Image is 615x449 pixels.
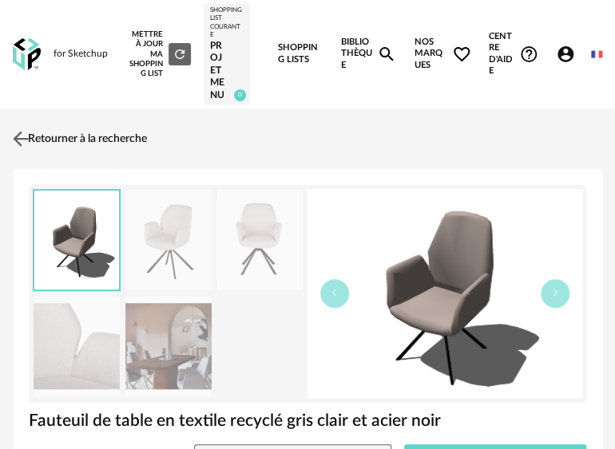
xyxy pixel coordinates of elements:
span: 0 [234,89,246,101]
span: Help Circle Outline icon [519,45,538,64]
div: for Sketchup [54,48,108,61]
img: thumbnail.png [307,189,582,398]
img: fr [591,49,602,60]
img: OXP [13,38,41,71]
img: fauteuil-de-table-en-textile-recycle-gris-clair-et-acier-noir-1000-12-38-247719_5.jpg [34,296,120,397]
span: Heart Outline icon [452,45,471,64]
h1: Fauteuil de table en textile recyclé gris clair et acier noir [29,410,586,431]
span: Magnify icon [377,45,396,64]
img: svg+xml;base64,PHN2ZyB3aWR0aD0iMjQiIGhlaWdodD0iMjQiIHZpZXdCb3g9IjAgMCAyNCAyNCIgZmlsbD0ibm9uZSIgeG... [10,127,33,150]
div: PROJET MENU [210,40,244,102]
img: fauteuil-de-table-en-textile-recycle-gris-clair-et-acier-noir-1000-12-38-247719_1.jpg [125,190,212,291]
div: Mettre à jour ma Shopping List [126,30,191,79]
span: Account Circle icon [556,45,575,64]
a: Shopping List courante PROJET MENU 0 [210,6,244,102]
span: Account Circle icon [556,45,582,64]
a: Retourner à la recherche [9,121,147,156]
span: Refresh icon [173,49,187,57]
img: fauteuil-de-table-en-textile-recycle-gris-clair-et-acier-noir-1000-12-38-247719_4.jpg [216,190,303,291]
div: Shopping List courante [210,6,244,40]
img: thumbnail.png [34,191,119,290]
span: Centre d'aideHelp Circle Outline icon [489,31,538,77]
img: fauteuil-de-table-en-textile-recycle-gris-clair-et-acier-noir-1000-12-38-247719_7.jpg [125,296,212,397]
